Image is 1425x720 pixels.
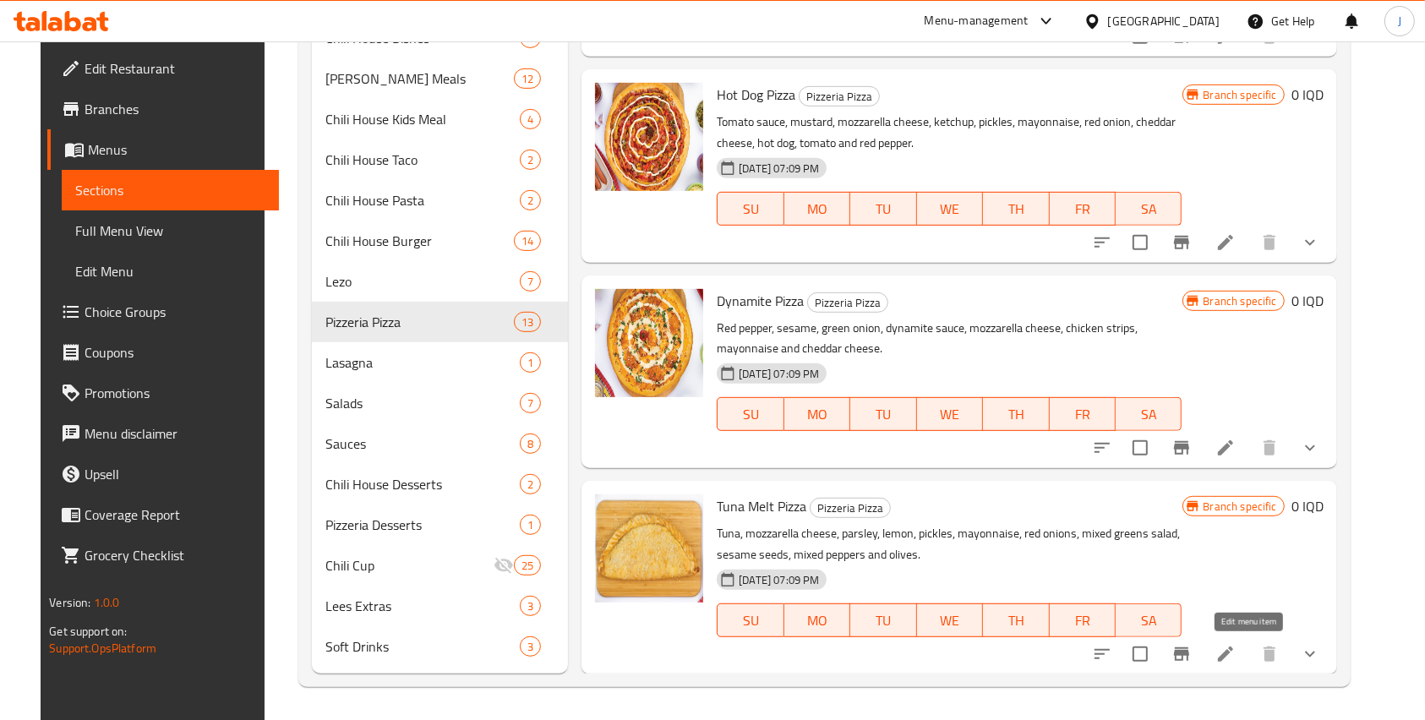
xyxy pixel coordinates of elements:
[1249,428,1290,468] button: delete
[799,86,880,106] div: Pizzeria Pizza
[88,139,265,160] span: Menus
[520,636,541,657] div: items
[520,596,541,616] div: items
[520,352,541,373] div: items
[85,505,265,525] span: Coverage Report
[47,413,279,454] a: Menu disclaimer
[521,355,540,371] span: 1
[325,68,514,89] span: [PERSON_NAME] Meals
[325,312,514,332] div: Pizzeria Pizza
[325,150,520,170] span: Chili House Taco
[312,221,568,261] div: Chili House Burger14
[1161,222,1202,263] button: Branch-specific-item
[1122,608,1175,633] span: SA
[1215,438,1236,458] a: Edit menu item
[312,58,568,99] div: [PERSON_NAME] Meals12
[85,383,265,403] span: Promotions
[1050,397,1116,431] button: FR
[1290,634,1330,674] button: show more
[1398,12,1401,30] span: J
[1197,499,1284,515] span: Branch specific
[807,292,888,313] div: Pizzeria Pizza
[47,454,279,494] a: Upsell
[514,68,541,89] div: items
[325,271,520,292] span: Lezo
[520,109,541,129] div: items
[732,161,826,177] span: [DATE] 07:09 PM
[1116,397,1182,431] button: SA
[514,231,541,251] div: items
[1122,225,1158,260] span: Select to update
[521,477,540,493] span: 2
[717,603,783,637] button: SU
[791,402,844,427] span: MO
[1249,634,1290,674] button: delete
[62,251,279,292] a: Edit Menu
[85,464,265,484] span: Upsell
[325,636,520,657] span: Soft Drinks
[521,274,540,290] span: 7
[49,637,156,659] a: Support.OpsPlatform
[595,289,703,397] img: Dynamite Pizza
[1082,222,1122,263] button: sort-choices
[1300,644,1320,664] svg: Show Choices
[917,603,983,637] button: WE
[520,271,541,292] div: items
[791,608,844,633] span: MO
[1122,402,1175,427] span: SA
[1116,192,1182,226] button: SA
[1116,603,1182,637] button: SA
[1082,634,1122,674] button: sort-choices
[1050,192,1116,226] button: FR
[85,545,265,565] span: Grocery Checklist
[983,603,1049,637] button: TH
[85,342,265,363] span: Coupons
[62,210,279,251] a: Full Menu View
[1122,636,1158,672] span: Select to update
[1197,87,1284,103] span: Branch specific
[312,545,568,586] div: Chili Cup25
[85,58,265,79] span: Edit Restaurant
[1290,428,1330,468] button: show more
[857,608,909,633] span: TU
[521,112,540,128] span: 4
[47,332,279,373] a: Coupons
[1161,634,1202,674] button: Branch-specific-item
[717,494,806,519] span: Tuna Melt Pizza
[800,87,879,106] span: Pizzeria Pizza
[325,555,494,575] span: Chili Cup
[1215,232,1236,253] a: Edit menu item
[325,393,520,413] span: Salads
[312,302,568,342] div: Pizzeria Pizza13
[520,474,541,494] div: items
[94,592,120,614] span: 1.0.0
[49,592,90,614] span: Version:
[312,261,568,302] div: Lezo7
[917,192,983,226] button: WE
[325,109,520,129] span: Chili House Kids Meal
[1300,438,1320,458] svg: Show Choices
[924,402,976,427] span: WE
[717,523,1182,565] p: Tuna, mozzarella cheese, parsley, lemon, pickles, mayonnaise, red onions, mixed greens salad, ses...
[325,231,514,251] div: Chili House Burger
[85,423,265,444] span: Menu disclaimer
[47,494,279,535] a: Coverage Report
[717,192,783,226] button: SU
[717,288,804,314] span: Dynamite Pizza
[521,436,540,452] span: 8
[924,197,976,221] span: WE
[784,397,850,431] button: MO
[312,342,568,383] div: Lasagna1
[325,474,520,494] div: Chili House Desserts
[515,71,540,87] span: 12
[325,596,520,616] div: Lees Extras
[325,515,520,535] span: Pizzeria Desserts
[1082,428,1122,468] button: sort-choices
[85,99,265,119] span: Branches
[47,129,279,170] a: Menus
[515,558,540,574] span: 25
